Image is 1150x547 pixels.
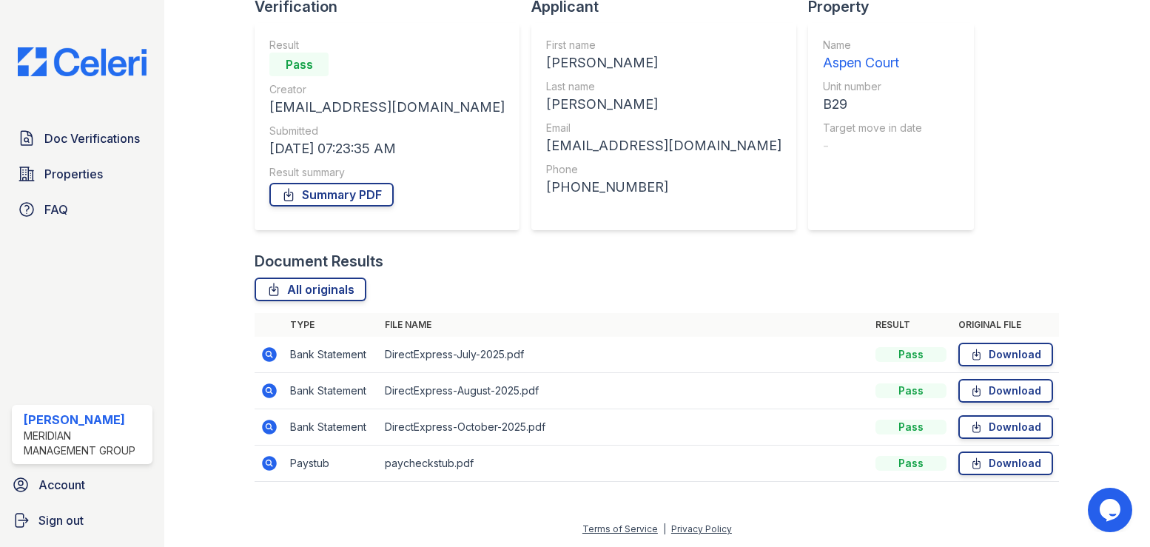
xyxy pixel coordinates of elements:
[870,313,952,337] th: Result
[875,420,946,434] div: Pass
[12,159,152,189] a: Properties
[284,313,379,337] th: Type
[255,278,366,301] a: All originals
[12,124,152,153] a: Doc Verifications
[671,523,732,534] a: Privacy Policy
[958,379,1053,403] a: Download
[1088,488,1135,532] iframe: chat widget
[875,347,946,362] div: Pass
[269,82,505,97] div: Creator
[38,511,84,529] span: Sign out
[823,38,922,73] a: Name Aspen Court
[546,177,781,198] div: [PHONE_NUMBER]
[284,409,379,446] td: Bank Statement
[546,121,781,135] div: Email
[269,97,505,118] div: [EMAIL_ADDRESS][DOMAIN_NAME]
[12,195,152,224] a: FAQ
[546,53,781,73] div: [PERSON_NAME]
[546,38,781,53] div: First name
[284,446,379,482] td: Paystub
[952,313,1059,337] th: Original file
[546,162,781,177] div: Phone
[958,452,1053,475] a: Download
[269,183,394,207] a: Summary PDF
[44,165,103,183] span: Properties
[6,47,158,76] img: CE_Logo_Blue-a8612792a0a2168367f1c8372b55b34899dd931a85d93a1a3d3e32e68fde9ad4.png
[284,373,379,409] td: Bank Statement
[255,251,383,272] div: Document Results
[269,165,505,180] div: Result summary
[958,415,1053,439] a: Download
[24,411,147,429] div: [PERSON_NAME]
[875,383,946,398] div: Pass
[546,135,781,156] div: [EMAIL_ADDRESS][DOMAIN_NAME]
[875,456,946,471] div: Pass
[379,373,870,409] td: DirectExpress-August-2025.pdf
[379,446,870,482] td: paycheckstub.pdf
[823,79,922,94] div: Unit number
[24,429,147,458] div: Meridian Management Group
[284,337,379,373] td: Bank Statement
[823,121,922,135] div: Target move in date
[6,470,158,500] a: Account
[379,337,870,373] td: DirectExpress-July-2025.pdf
[44,201,68,218] span: FAQ
[546,79,781,94] div: Last name
[823,135,922,156] div: -
[269,38,505,53] div: Result
[663,523,666,534] div: |
[823,53,922,73] div: Aspen Court
[823,38,922,53] div: Name
[958,343,1053,366] a: Download
[269,124,505,138] div: Submitted
[823,94,922,115] div: B29
[379,313,870,337] th: File name
[38,476,85,494] span: Account
[44,130,140,147] span: Doc Verifications
[582,523,658,534] a: Terms of Service
[6,506,158,535] a: Sign out
[379,409,870,446] td: DirectExpress-October-2025.pdf
[269,138,505,159] div: [DATE] 07:23:35 AM
[269,53,329,76] div: Pass
[546,94,781,115] div: [PERSON_NAME]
